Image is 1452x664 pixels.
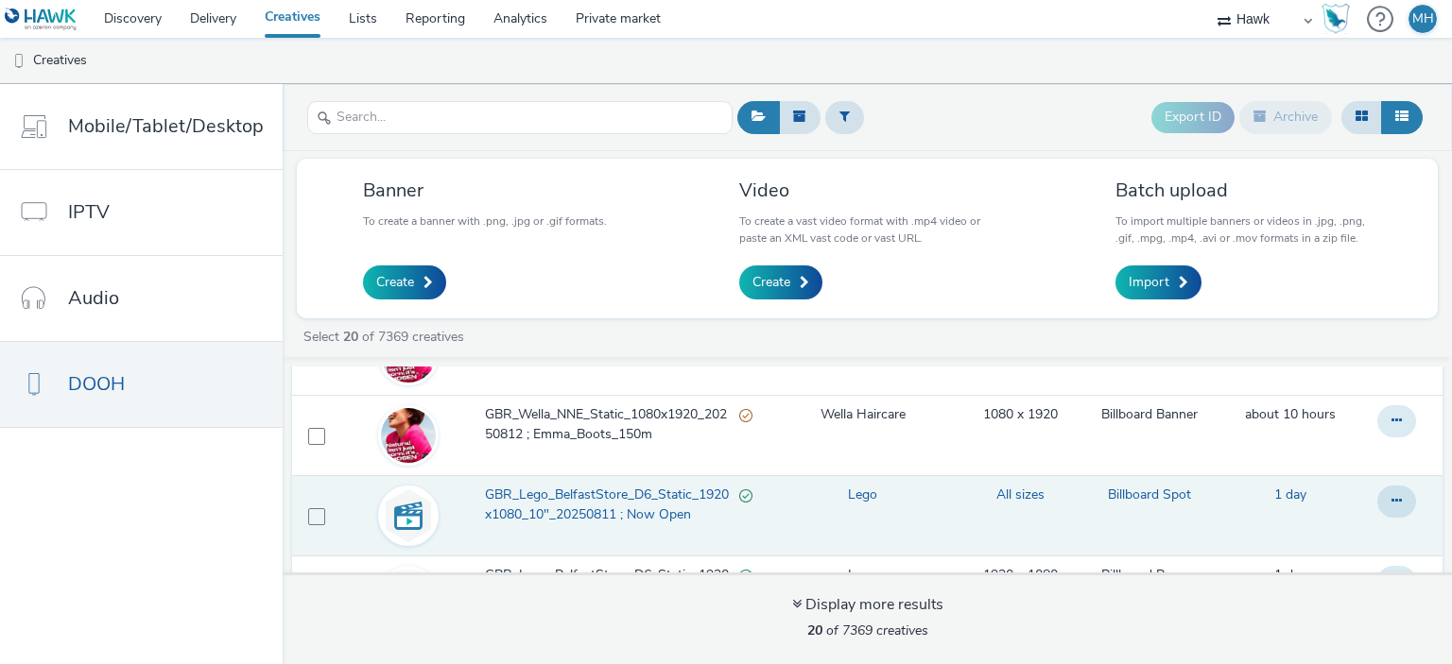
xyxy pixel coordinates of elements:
[1151,102,1235,132] button: Export ID
[363,178,607,203] h3: Banner
[485,566,760,614] a: GBR_Lego_BelfastStore_D6_Static_1920x1080_20250811 ; Now OpenValid
[739,566,752,586] div: Valid
[1101,405,1198,424] a: Billboard Banner
[807,621,928,639] span: of 7369 creatives
[1412,5,1434,33] div: MH
[1322,4,1357,34] a: Hawk Academy
[807,621,822,639] strong: 20
[68,198,110,226] span: IPTV
[1115,178,1372,203] h3: Batch upload
[343,328,358,346] strong: 20
[1239,101,1332,133] button: Archive
[68,370,125,398] span: DOOH
[485,485,760,534] a: GBR_Lego_BelfastStore_D6_Static_1920x1080_10"_20250811 ; Now OpenValid
[996,485,1045,504] a: All sizes
[739,265,822,299] a: Create
[1381,101,1423,133] button: Table
[1341,101,1382,133] button: Grid
[376,273,414,292] span: Create
[739,178,995,203] h3: Video
[739,213,995,247] p: To create a vast video format with .mp4 video or paste an XML vast code or vast URL.
[752,273,790,292] span: Create
[848,485,877,504] a: Lego
[381,488,436,543] img: video.svg
[1129,273,1169,292] span: Import
[68,284,119,312] span: Audio
[485,405,760,453] a: GBR_Wella_NNE_Static_1080x1920_20250812 ; Emma_Boots_150mPartially valid
[363,265,446,299] a: Create
[1274,566,1306,584] span: 1 day
[792,594,943,616] div: Display more results
[302,328,472,346] a: Select of 7369 creatives
[485,485,739,524] span: GBR_Lego_BelfastStore_D6_Static_1920x1080_10"_20250811 ; Now Open
[68,112,264,140] span: Mobile/Tablet/Desktop
[363,213,607,230] p: To create a banner with .png, .jpg or .gif formats.
[381,569,436,623] img: 66514aeb-2a47-4582-81a6-ef78101de058.jpg
[739,485,752,505] div: Valid
[485,405,739,444] span: GBR_Wella_NNE_Static_1080x1920_20250812 ; Emma_Boots_150m
[739,405,752,425] div: Partially valid
[848,566,877,585] a: Lego
[1115,265,1201,299] a: Import
[1274,485,1306,503] span: 1 day
[1245,405,1336,424] a: 12 August 2025, 12:50
[5,8,78,31] img: undefined Logo
[1322,4,1350,34] img: Hawk Academy
[983,566,1058,585] a: 1920 x 1080
[1115,213,1372,247] p: To import multiple banners or videos in .jpg, .png, .gif, .mpg, .mp4, .avi or .mov formats in a z...
[9,52,28,71] img: dooh
[1108,485,1191,504] a: Billboard Spot
[307,101,733,134] input: Search...
[1274,566,1306,585] a: 11 August 2025, 18:51
[381,387,436,485] img: a2dad508-72c6-4b89-8f5a-3bda74bd1529.jpg
[821,405,906,424] a: Wella Haircare
[983,405,1058,424] a: 1080 x 1920
[485,566,739,604] span: GBR_Lego_BelfastStore_D6_Static_1920x1080_20250811 ; Now Open
[1101,566,1198,585] a: Billboard Banner
[1274,485,1306,504] a: 11 August 2025, 18:51
[1245,405,1336,423] span: about 10 hours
